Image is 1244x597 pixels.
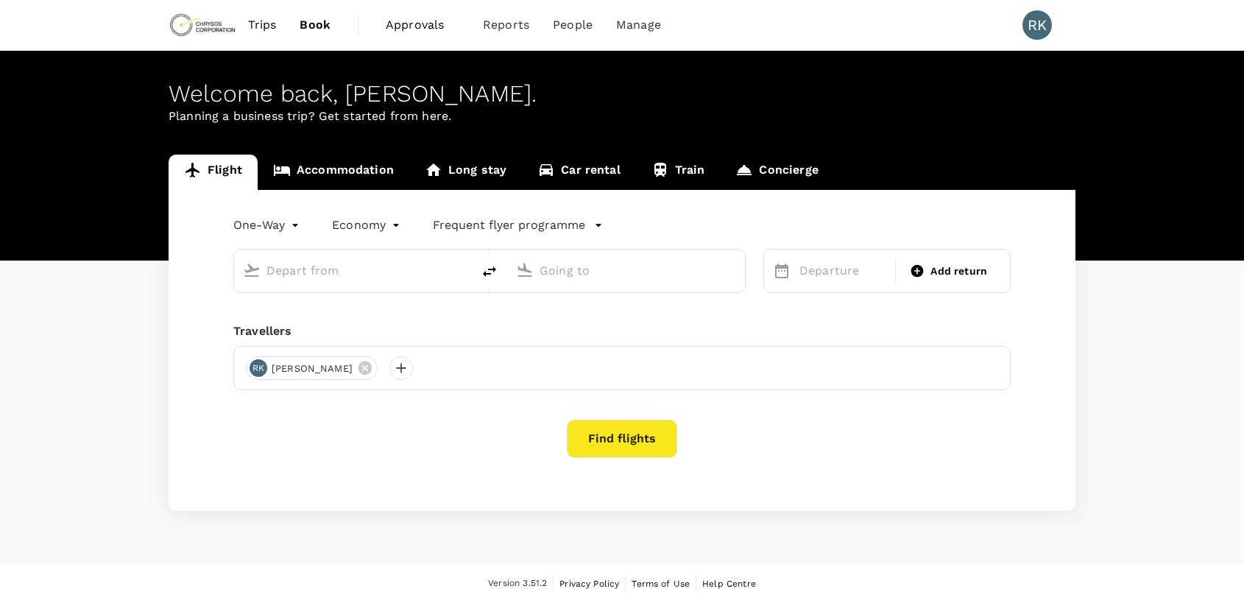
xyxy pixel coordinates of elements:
a: Terms of Use [632,576,690,592]
input: Going to [540,259,714,282]
span: Reports [483,16,529,34]
span: [PERSON_NAME] [263,361,361,376]
span: Terms of Use [632,579,690,589]
a: Privacy Policy [559,576,619,592]
div: One-Way [233,213,303,237]
div: Welcome back , [PERSON_NAME] . [169,80,1075,107]
span: Version 3.51.2 [488,576,547,591]
img: Chrysos Corporation [169,9,236,41]
p: Planning a business trip? Get started from here. [169,107,1075,125]
button: Open [462,269,464,272]
a: Car rental [522,155,636,190]
span: Help Centre [702,579,756,589]
div: RK [250,359,267,377]
a: Long stay [409,155,522,190]
a: Help Centre [702,576,756,592]
span: People [553,16,593,34]
button: Frequent flyer programme [433,216,603,234]
div: RK[PERSON_NAME] [246,356,378,380]
div: Economy [332,213,403,237]
span: Add return [930,264,987,279]
p: Departure [799,262,886,280]
a: Flight [169,155,258,190]
button: Open [735,269,738,272]
p: Frequent flyer programme [433,216,585,234]
a: Concierge [720,155,833,190]
button: Find flights [567,420,677,458]
span: Manage [616,16,661,34]
span: Privacy Policy [559,579,619,589]
span: Approvals [386,16,459,34]
button: delete [472,254,507,289]
input: Depart from [266,259,441,282]
span: Book [300,16,331,34]
div: Travellers [233,322,1011,340]
div: RK [1022,10,1052,40]
a: Train [636,155,721,190]
span: Trips [248,16,277,34]
a: Accommodation [258,155,409,190]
